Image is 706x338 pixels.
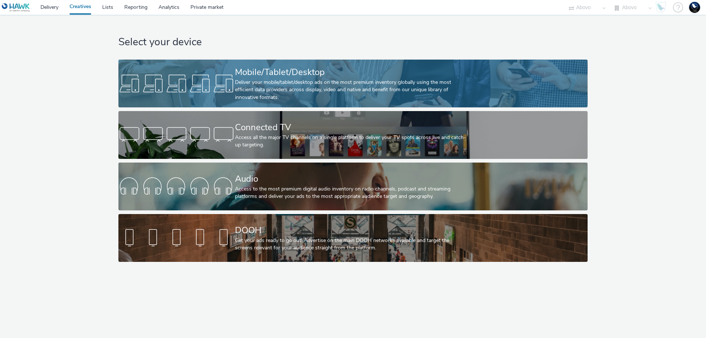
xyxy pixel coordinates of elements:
a: AudioAccess to the most premium digital audio inventory on radio channels, podcast and streaming ... [118,163,587,210]
a: Hawk Academy [655,1,669,13]
a: Mobile/Tablet/DesktopDeliver your mobile/tablet/desktop ads on the most premium inventory globall... [118,60,587,107]
a: Connected TVAccess all the major TV channels on a single platform to deliver your TV spots across... [118,111,587,159]
img: Support Hawk [689,2,700,13]
div: Connected TV [235,121,468,134]
div: DOOH [235,224,468,237]
div: Get your ads ready to go out! Advertise on the main DOOH networks available and target the screen... [235,237,468,252]
div: Access to the most premium digital audio inventory on radio channels, podcast and streaming platf... [235,185,468,200]
h1: Select your device [118,35,587,49]
img: Hawk Academy [655,1,666,13]
img: undefined Logo [2,3,30,12]
div: Audio [235,172,468,185]
div: Access all the major TV channels on a single platform to deliver your TV spots across live and ca... [235,134,468,149]
div: Mobile/Tablet/Desktop [235,66,468,79]
a: DOOHGet your ads ready to go out! Advertise on the main DOOH networks available and target the sc... [118,214,587,262]
div: Deliver your mobile/tablet/desktop ads on the most premium inventory globally using the most effi... [235,79,468,101]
